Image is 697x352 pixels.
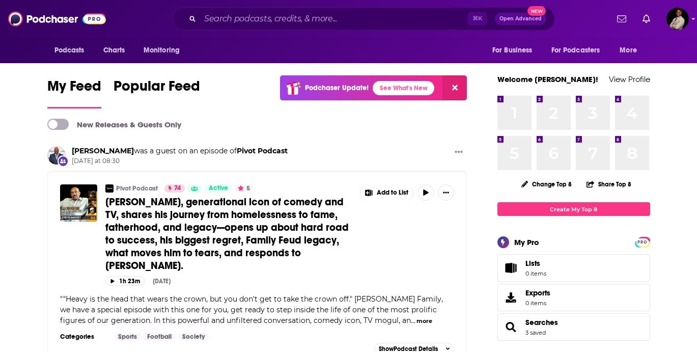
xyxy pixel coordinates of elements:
[525,300,550,307] span: 0 items
[200,11,468,27] input: Search podcasts, credits, & more...
[47,146,66,165] img: Steve Harvey
[525,270,546,277] span: 0 items
[636,238,649,246] span: PRO
[205,184,232,193] a: Active
[54,43,85,58] span: Podcasts
[636,238,649,246] a: PRO
[47,77,101,101] span: My Feed
[47,41,98,60] button: open menu
[60,294,443,325] span: "Heavy is the head that wears the crown, but you don't get to take the crown off." [PERSON_NAME] ...
[499,16,542,21] span: Open Advanced
[612,41,650,60] button: open menu
[497,313,650,341] span: Searches
[209,183,228,194] span: Active
[305,84,369,92] p: Podchaser Update!
[525,288,550,297] span: Exports
[501,261,521,275] span: Lists
[60,294,443,325] span: "
[666,8,689,30] button: Show profile menu
[105,196,353,272] a: [PERSON_NAME], generational icon of comedy and TV, shares his journey from homelessness to fame, ...
[172,7,555,31] div: Search podcasts, credits, & more...
[497,202,650,216] a: Create My Top 8
[468,12,487,25] span: ⌘ K
[545,41,615,60] button: open menu
[638,10,654,28] a: Show notifications dropdown
[235,184,253,193] button: 5
[416,317,432,326] button: more
[551,43,600,58] span: For Podcasters
[525,259,540,268] span: Lists
[105,276,145,286] button: 1h 23m
[144,43,180,58] span: Monitoring
[485,41,545,60] button: open menu
[143,333,176,341] a: Football
[451,146,467,159] button: Show More Button
[164,184,185,193] a: 74
[411,316,415,325] span: ...
[97,41,131,60] a: Charts
[527,6,546,16] span: New
[666,8,689,30] span: Logged in as Jeremiah_lineberger11
[495,13,546,25] button: Open AdvancedNew
[60,333,106,341] h3: Categories
[136,41,193,60] button: open menu
[525,259,546,268] span: Lists
[497,254,650,282] a: Lists
[58,155,69,167] div: New Appearance
[377,189,408,197] span: Add to List
[114,77,200,101] span: Popular Feed
[373,81,434,95] a: See What's New
[438,184,454,201] button: Show More Button
[237,146,288,155] a: Pivot Podcast
[497,74,598,84] a: Welcome [PERSON_NAME]!
[620,43,637,58] span: More
[153,278,171,285] div: [DATE]
[514,237,539,247] div: My Pro
[613,10,630,28] a: Show notifications dropdown
[47,77,101,109] a: My Feed
[114,77,200,109] a: Popular Feed
[586,174,632,194] button: Share Top 8
[174,183,181,194] span: 74
[501,290,521,305] span: Exports
[116,184,158,193] a: Pivot Podcast
[178,333,209,341] a: Society
[666,8,689,30] img: User Profile
[114,333,141,341] a: Sports
[515,178,578,191] button: Change Top 8
[492,43,533,58] span: For Business
[360,184,413,201] button: Show More Button
[8,9,106,29] img: Podchaser - Follow, Share and Rate Podcasts
[497,284,650,311] a: Exports
[525,318,558,327] a: Searches
[525,329,546,336] a: 3 saved
[72,157,288,166] span: [DATE] at 08:30
[609,74,650,84] a: View Profile
[47,119,181,130] a: New Releases & Guests Only
[60,184,97,222] img: Steve Harvey, generational icon of comedy and TV, shares his journey from homelessness to fame, f...
[72,146,134,155] a: Steve Harvey
[103,43,125,58] span: Charts
[501,320,521,334] a: Searches
[105,196,349,272] span: [PERSON_NAME], generational icon of comedy and TV, shares his journey from homelessness to fame, ...
[105,184,114,193] img: Pivot Podcast
[72,146,288,156] h3: was a guest on an episode of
